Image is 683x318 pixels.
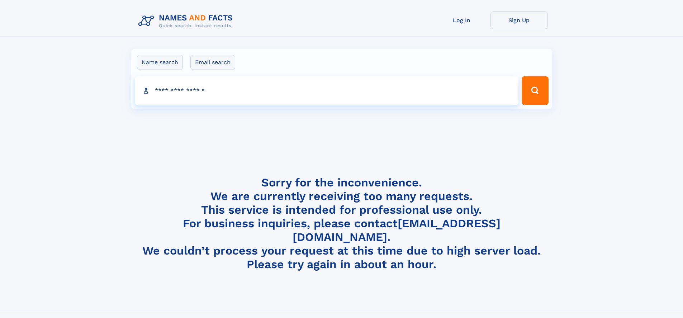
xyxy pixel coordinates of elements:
[190,55,235,70] label: Email search
[293,217,501,244] a: [EMAIL_ADDRESS][DOMAIN_NAME]
[522,76,548,105] button: Search Button
[136,11,239,31] img: Logo Names and Facts
[490,11,548,29] a: Sign Up
[136,176,548,271] h4: Sorry for the inconvenience. We are currently receiving too many requests. This service is intend...
[137,55,183,70] label: Name search
[433,11,490,29] a: Log In
[135,76,519,105] input: search input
